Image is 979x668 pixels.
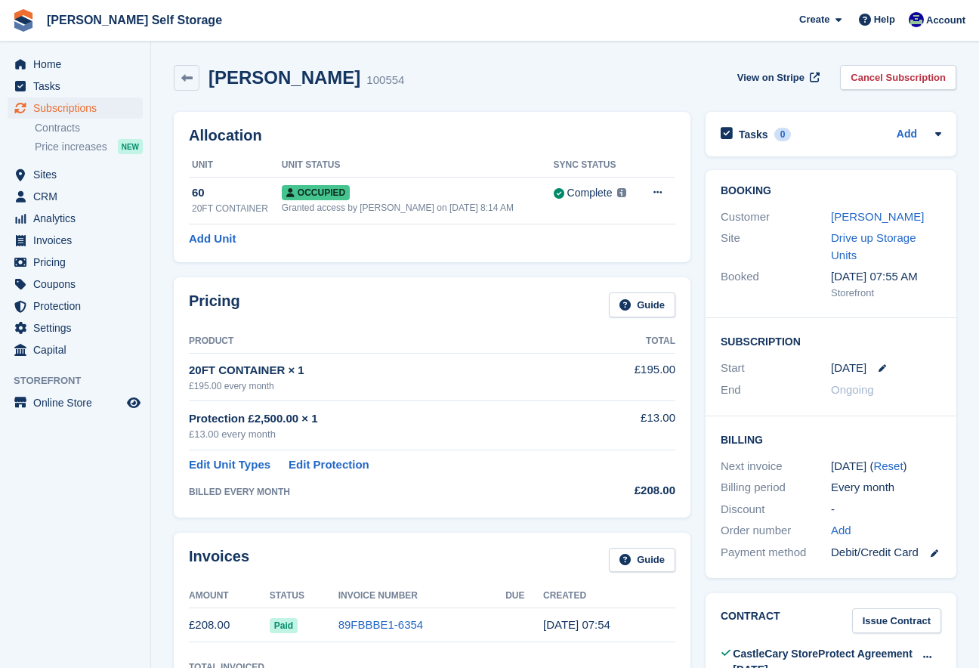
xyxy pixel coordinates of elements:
[189,608,270,642] td: £208.00
[831,286,941,301] div: Storefront
[721,431,941,447] h2: Billing
[543,584,675,608] th: Created
[617,188,626,197] img: icon-info-grey-7440780725fd019a000dd9b08b2336e03edf1995a4989e88bcd33f0948082b44.svg
[8,208,143,229] a: menu
[189,230,236,248] a: Add Unit
[118,139,143,154] div: NEW
[831,231,916,261] a: Drive up Storage Units
[774,128,792,141] div: 0
[831,479,941,496] div: Every month
[282,153,554,178] th: Unit Status
[831,268,941,286] div: [DATE] 07:55 AM
[721,479,831,496] div: Billing period
[189,584,270,608] th: Amount
[8,97,143,119] a: menu
[8,252,143,273] a: menu
[721,544,831,561] div: Payment method
[543,618,610,631] time: 2025-08-09 06:54:34 UTC
[33,76,124,97] span: Tasks
[721,360,831,377] div: Start
[505,584,543,608] th: Due
[831,501,941,518] div: -
[33,164,124,185] span: Sites
[840,65,956,90] a: Cancel Subscription
[189,456,270,474] a: Edit Unit Types
[567,185,613,201] div: Complete
[189,427,585,442] div: £13.00 every month
[8,274,143,295] a: menu
[33,252,124,273] span: Pricing
[873,459,903,472] a: Reset
[831,360,866,377] time: 2025-08-08 23:00:00 UTC
[189,153,282,178] th: Unit
[12,9,35,32] img: stora-icon-8386f47178a22dfd0bd8f6a31ec36ba5ce8667c1dd55bd0f319d3a0aa187defe.svg
[926,13,965,28] span: Account
[739,128,768,141] h2: Tasks
[585,353,675,400] td: £195.00
[33,392,124,413] span: Online Store
[721,522,831,540] div: Order number
[731,65,823,90] a: View on Stripe
[721,333,941,348] h2: Subscription
[8,54,143,75] a: menu
[8,392,143,413] a: menu
[14,373,150,388] span: Storefront
[8,186,143,207] a: menu
[8,230,143,251] a: menu
[831,544,941,561] div: Debit/Credit Card
[35,138,143,155] a: Price increases NEW
[874,12,895,27] span: Help
[33,208,124,229] span: Analytics
[799,12,829,27] span: Create
[282,185,350,200] span: Occupied
[125,394,143,412] a: Preview store
[737,70,805,85] span: View on Stripe
[8,76,143,97] a: menu
[33,274,124,295] span: Coupons
[270,584,338,608] th: Status
[897,126,917,144] a: Add
[554,153,638,178] th: Sync Status
[33,317,124,339] span: Settings
[721,268,831,300] div: Booked
[721,608,780,633] h2: Contract
[721,209,831,226] div: Customer
[189,329,585,354] th: Product
[338,584,506,608] th: Invoice Number
[831,383,874,396] span: Ongoing
[8,164,143,185] a: menu
[721,458,831,475] div: Next invoice
[189,127,675,144] h2: Allocation
[192,202,282,215] div: 20FT CONTAINER
[8,339,143,360] a: menu
[852,608,941,633] a: Issue Contract
[585,401,675,450] td: £13.00
[831,210,924,223] a: [PERSON_NAME]
[189,379,585,393] div: £195.00 every month
[721,230,831,264] div: Site
[8,295,143,317] a: menu
[831,458,941,475] div: [DATE] ( )
[208,67,360,88] h2: [PERSON_NAME]
[831,522,851,540] a: Add
[33,97,124,119] span: Subscriptions
[609,548,675,573] a: Guide
[192,184,282,202] div: 60
[189,362,585,379] div: 20FT CONTAINER × 1
[270,618,298,633] span: Paid
[721,382,831,399] div: End
[721,185,941,197] h2: Booking
[33,54,124,75] span: Home
[33,186,124,207] span: CRM
[33,230,124,251] span: Invoices
[721,501,831,518] div: Discount
[8,317,143,339] a: menu
[609,292,675,317] a: Guide
[366,72,404,89] div: 100554
[585,482,675,499] div: £208.00
[909,12,924,27] img: Justin Farthing
[189,548,249,573] h2: Invoices
[189,292,240,317] h2: Pricing
[189,485,585,499] div: BILLED EVERY MONTH
[33,295,124,317] span: Protection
